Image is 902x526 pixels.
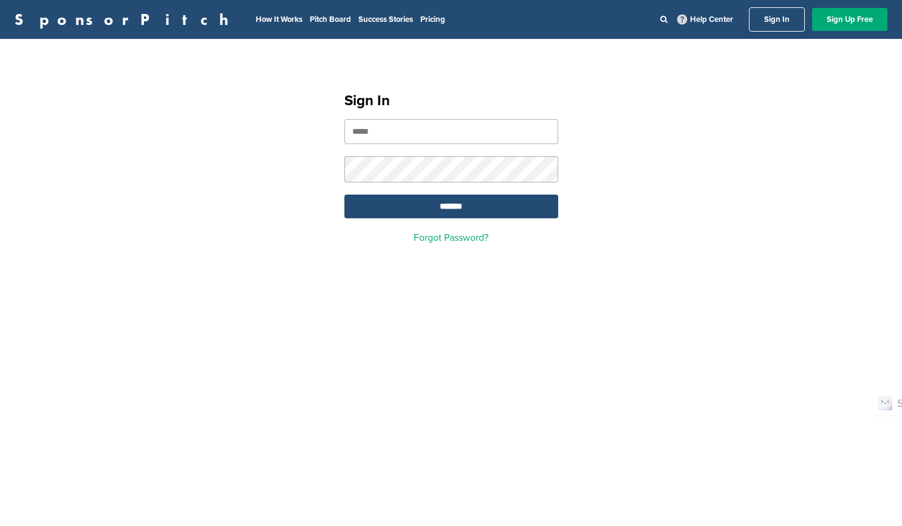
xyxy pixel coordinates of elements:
[310,15,351,24] a: Pitch Board
[749,7,805,32] a: Sign In
[414,232,488,244] a: Forgot Password?
[15,12,236,27] a: SponsorPitch
[358,15,413,24] a: Success Stories
[420,15,445,24] a: Pricing
[675,12,736,27] a: Help Center
[812,8,887,31] a: Sign Up Free
[344,90,558,112] h1: Sign In
[256,15,302,24] a: How It Works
